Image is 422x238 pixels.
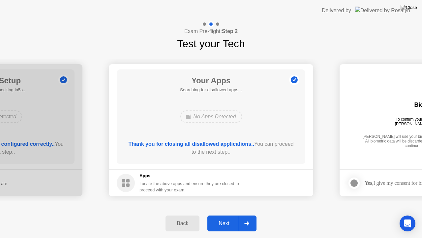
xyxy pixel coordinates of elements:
div: Open Intercom Messenger [400,216,415,231]
div: You can proceed to the next step.. [126,140,296,156]
div: Next [209,220,239,226]
strong: Yes, [365,180,373,186]
img: Close [401,5,417,10]
h1: Test your Tech [177,36,245,52]
h5: Apps [139,173,239,179]
h4: Exam Pre-flight: [184,27,238,35]
div: Locate the above apps and ensure they are closed to proceed with your exam. [139,180,239,193]
b: Step 2 [222,28,238,34]
h1: Your Apps [180,75,242,87]
div: Delivered by [322,7,351,15]
button: Back [166,216,199,231]
b: Thank you for closing all disallowed applications.. [129,141,254,147]
div: No Apps Detected [180,110,242,123]
img: Delivered by Rosalyn [355,7,410,14]
h5: Searching for disallowed apps... [180,87,242,93]
div: Back [167,220,197,226]
button: Next [207,216,256,231]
